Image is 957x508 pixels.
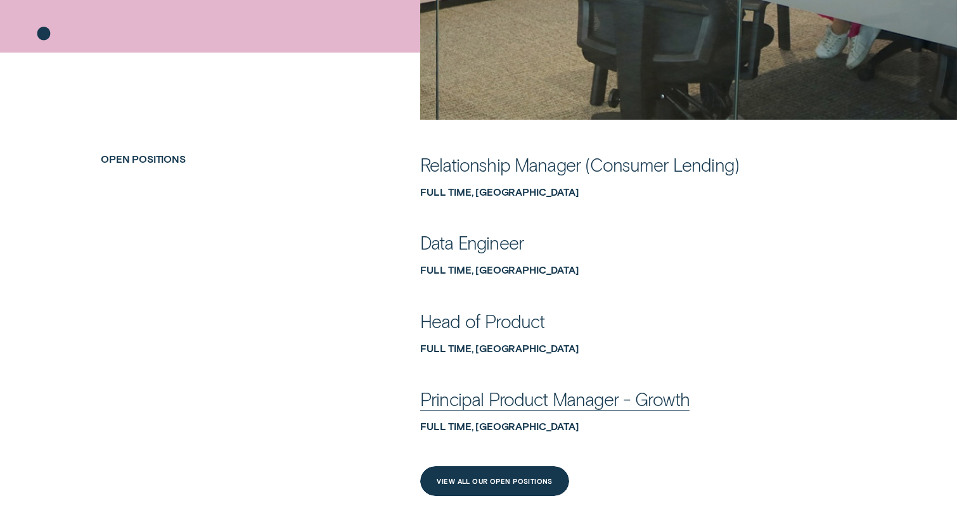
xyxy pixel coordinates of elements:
div: Data Engineer [420,231,523,254]
div: Full Time, Sydney [420,264,856,276]
a: Data EngineerFull Time, Sydney [420,243,856,276]
a: Principal Product Manager - GrowthFull Time, Sydney [420,400,856,432]
div: Relationship Manager (Consumer Lending) [420,153,739,176]
div: Full Time, Sydney [420,186,856,198]
a: View All Our Open Positions [420,466,569,497]
h2: Open Positions [95,153,350,165]
div: Principal Product Manager - Growth [420,388,690,410]
div: Full Time, Sydney [420,343,856,354]
div: Head of Product [420,310,544,333]
a: Head of ProductFull Time, Sydney [420,322,856,354]
div: Full Time, Sydney [420,421,856,432]
a: Relationship Manager (Consumer Lending)Full Time, Sydney [420,165,856,198]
